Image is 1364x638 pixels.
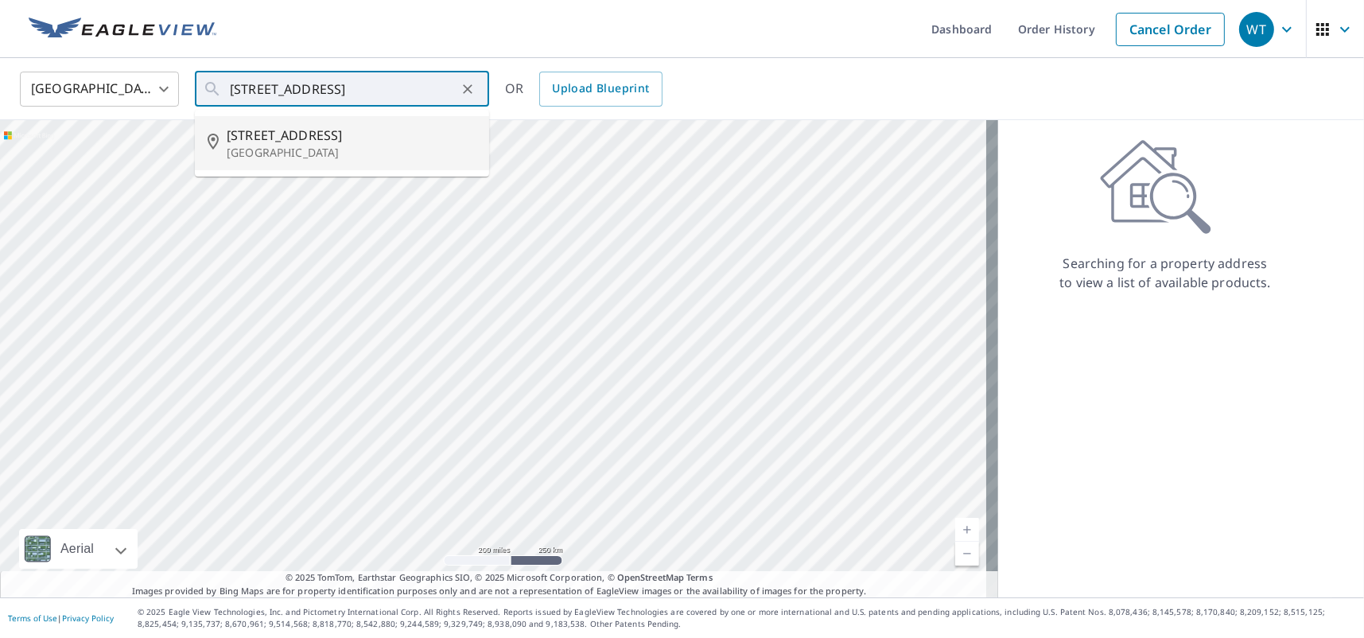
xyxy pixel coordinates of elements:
button: Clear [457,78,479,100]
a: Terms of Use [8,613,57,624]
span: Upload Blueprint [552,79,649,99]
a: Cancel Order [1116,13,1225,46]
div: Aerial [56,529,99,569]
a: Upload Blueprint [539,72,662,107]
a: Current Level 5, Zoom In [955,518,979,542]
input: Search by address or latitude-longitude [230,67,457,111]
a: Current Level 5, Zoom Out [955,542,979,566]
a: Privacy Policy [62,613,114,624]
a: OpenStreetMap [617,571,684,583]
img: EV Logo [29,18,216,41]
div: [GEOGRAPHIC_DATA] [20,67,179,111]
p: [GEOGRAPHIC_DATA] [227,145,476,161]
p: Searching for a property address to view a list of available products. [1059,254,1272,292]
span: [STREET_ADDRESS] [227,126,476,145]
a: Terms [686,571,713,583]
span: © 2025 TomTom, Earthstar Geographics SIO, © 2025 Microsoft Corporation, © [286,571,713,585]
div: WT [1239,12,1274,47]
p: © 2025 Eagle View Technologies, Inc. and Pictometry International Corp. All Rights Reserved. Repo... [138,606,1356,630]
div: OR [505,72,663,107]
div: Aerial [19,529,138,569]
p: | [8,613,114,623]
